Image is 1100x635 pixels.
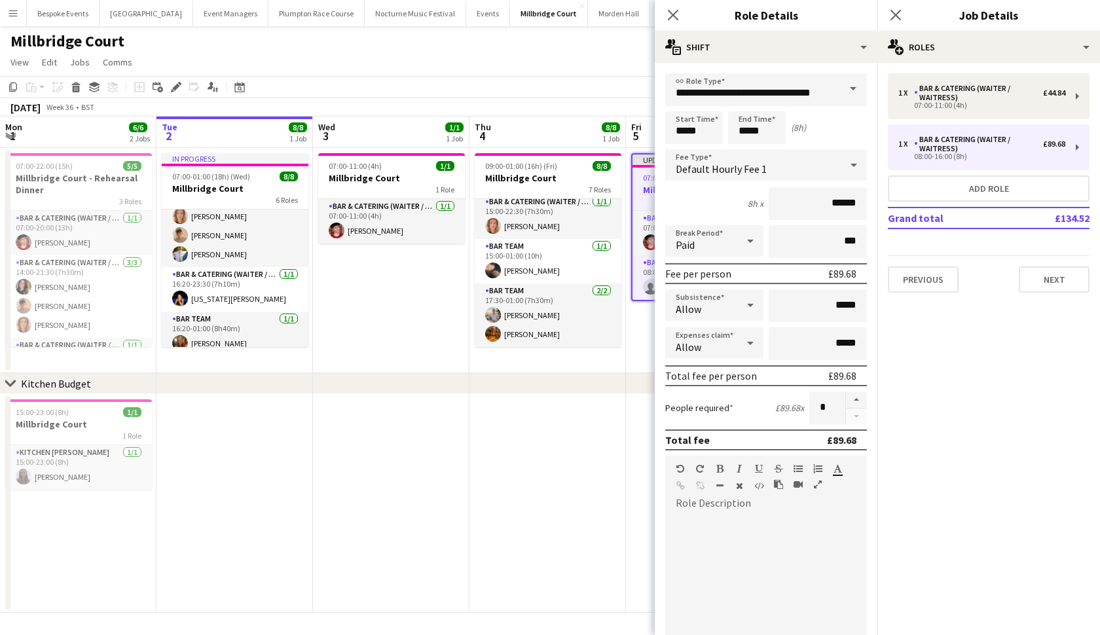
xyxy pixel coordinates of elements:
a: View [5,54,34,71]
span: 6 Roles [276,195,298,205]
app-job-card: 09:00-01:00 (16h) (Fri)8/8Millbridge Court7 RolesBar & Catering (Waiter / waitress)1/113:00-22:00... [475,153,621,347]
div: Fee per person [665,267,731,280]
span: 1/1 [123,407,141,417]
div: £89.68 [1043,139,1065,149]
app-card-role: Bar Team1/116:20-01:00 (8h40m)[PERSON_NAME] [162,312,308,356]
span: 8/8 [280,172,298,181]
span: 3 Roles [119,196,141,206]
div: 1 Job [289,134,306,143]
span: 7 Roles [589,185,611,194]
app-card-role: Bar & Catering (Waiter / waitress)1/107:00-11:00 (4h)[PERSON_NAME] [632,211,777,255]
span: 5 [629,128,642,143]
h3: Millbridge Court - Rehearsal Dinner [5,172,152,196]
span: Paid [676,238,695,251]
div: In progress [162,153,308,164]
div: 1 x [898,139,914,149]
button: Paste as plain text [774,479,783,490]
span: 07:00-01:00 (18h) (Wed) [172,172,250,181]
span: 4 [473,128,491,143]
button: Unordered List [794,463,803,474]
app-card-role: Bar & Catering (Waiter / waitress)0/108:00-16:00 (8h) [632,255,777,300]
div: 1 x [898,88,914,98]
button: Previous [888,266,959,293]
app-card-role: Kitchen [PERSON_NAME]1/115:00-23:00 (8h)[PERSON_NAME] [5,445,152,490]
app-card-role: Bar & Catering (Waiter / waitress)1/1 [5,338,152,382]
app-job-card: Updated07:00-16:00 (9h)1/2Millbridge Court2 RolesBar & Catering (Waiter / waitress)1/107:00-11:00... [631,153,778,301]
span: Thu [475,121,491,133]
button: Underline [754,463,763,474]
button: Morden Hall [588,1,650,26]
button: Events [466,1,510,26]
h3: Job Details [877,7,1100,24]
button: Italic [735,463,744,474]
div: 07:00-11:00 (4h) [898,102,1065,109]
a: Edit [37,54,62,71]
span: Tue [162,121,177,133]
div: Updated [632,154,777,165]
div: 07:00-11:00 (4h)1/1Millbridge Court1 RoleBar & Catering (Waiter / waitress)1/107:00-11:00 (4h)[PE... [318,153,465,244]
button: Increase [846,391,867,408]
button: HTML Code [754,481,763,491]
div: £44.84 [1043,88,1065,98]
span: Allow [676,340,701,354]
div: 1 Job [446,134,463,143]
div: £89.68 [827,433,856,446]
app-job-card: 07:00-22:00 (15h)5/5Millbridge Court - Rehearsal Dinner3 RolesBar & Catering (Waiter / waitress)1... [5,153,152,347]
h3: Millbridge Court [475,172,621,184]
button: Horizontal Line [715,481,724,491]
button: Insert video [794,479,803,490]
div: 08:00-16:00 (8h) [898,153,1065,160]
span: 15:00-23:00 (8h) [16,407,69,417]
button: Ordered List [813,463,822,474]
app-card-role: Bar Team1/115:00-01:00 (10h)[PERSON_NAME] [475,239,621,283]
span: Wed [318,121,335,133]
button: Text Color [833,463,842,474]
h1: Millbridge Court [10,31,124,51]
span: 6/6 [129,122,147,132]
div: Shift [655,31,877,63]
h3: Millbridge Court [5,418,152,430]
div: Total fee per person [665,369,757,382]
a: Jobs [65,54,95,71]
span: Mon [5,121,22,133]
app-card-role: Bar Team2/217:30-01:00 (7h30m)[PERSON_NAME][PERSON_NAME] [475,283,621,347]
button: Add role [888,175,1090,202]
span: Fri [631,121,642,133]
div: 2 Jobs [130,134,150,143]
app-job-card: 15:00-23:00 (8h)1/1Millbridge Court1 RoleKitchen [PERSON_NAME]1/115:00-23:00 (8h)[PERSON_NAME] [5,399,152,490]
span: 07:00-22:00 (15h) [16,161,73,171]
button: Event Managers [193,1,268,26]
span: 07:00-11:00 (4h) [329,161,382,171]
div: £89.68 x [775,402,804,414]
button: Clear Formatting [735,481,744,491]
button: Bold [715,463,724,474]
span: 5/5 [123,161,141,171]
div: £89.68 [828,267,856,280]
app-card-role: Bar & Catering (Waiter / waitress)1/115:00-22:30 (7h30m)[PERSON_NAME] [475,194,621,239]
app-card-role: Bar & Catering (Waiter / waitress)1/107:00-11:00 (4h)[PERSON_NAME] [318,199,465,244]
button: Nocturne Music Festival [365,1,466,26]
span: Comms [103,56,132,68]
button: Hickstead [650,1,706,26]
span: 09:00-01:00 (16h) (Fri) [485,161,557,171]
button: Fullscreen [813,479,822,490]
h3: Millbridge Court [632,184,777,196]
button: Redo [695,463,705,474]
span: 8/8 [289,122,307,132]
span: 2 [160,128,177,143]
div: 8h x [748,198,763,209]
button: [GEOGRAPHIC_DATA] [100,1,193,26]
div: BST [81,102,94,112]
div: Kitchen Budget [21,377,91,390]
button: Next [1019,266,1090,293]
span: 8/8 [602,122,620,132]
a: Comms [98,54,137,71]
h3: Role Details [655,7,877,24]
app-job-card: In progress07:00-01:00 (18h) (Wed)8/8Millbridge Court6 Roles09:30-19:30 (10h)[PERSON_NAME]Bar & C... [162,153,308,347]
span: 07:00-16:00 (9h) [643,173,696,183]
div: Bar & Catering (Waiter / waitress) [914,84,1043,102]
div: (8h) [791,122,806,134]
